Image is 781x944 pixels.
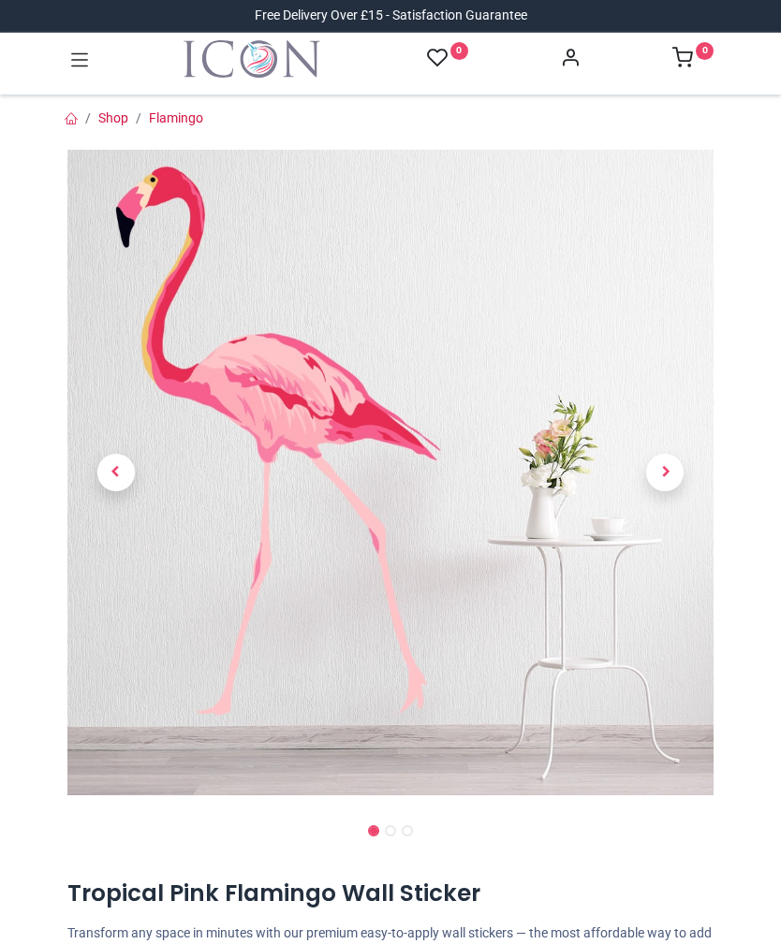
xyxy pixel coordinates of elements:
a: 0 [672,52,714,67]
a: 0 [427,47,468,70]
a: Account Info [560,52,581,67]
a: Next [617,247,715,699]
sup: 0 [696,42,714,60]
img: Tropical Pink Flamingo Wall Sticker [67,150,714,795]
a: Logo of Icon Wall Stickers [184,40,320,78]
sup: 0 [450,42,468,60]
span: Previous [97,454,135,491]
a: Shop [98,110,128,125]
h1: Tropical Pink Flamingo Wall Sticker [67,878,714,909]
img: Icon Wall Stickers [184,40,320,78]
div: Free Delivery Over £15 - Satisfaction Guarantee [255,7,527,25]
span: Next [646,454,684,491]
a: Flamingo [149,110,203,125]
a: Previous [67,247,165,699]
